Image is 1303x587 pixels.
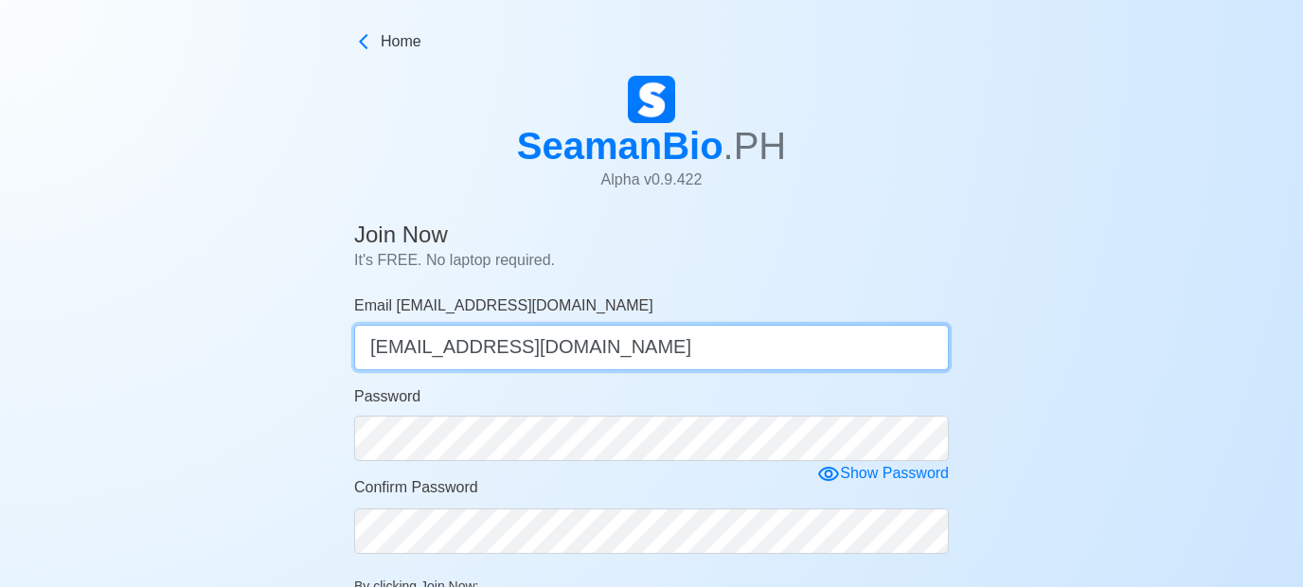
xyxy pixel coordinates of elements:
[354,249,949,272] p: It's FREE. No laptop required.
[381,30,421,53] span: Home
[354,325,949,370] input: Your email
[517,169,787,191] p: Alpha v 0.9.422
[723,125,787,167] span: .PH
[517,123,787,169] h1: SeamanBio
[354,388,420,404] span: Password
[354,30,949,53] a: Home
[517,76,787,206] a: SeamanBio.PHAlpha v0.9.422
[354,479,478,495] span: Confirm Password
[354,222,949,249] h4: Join Now
[354,297,653,313] span: Email [EMAIL_ADDRESS][DOMAIN_NAME]
[628,76,675,123] img: Logo
[817,462,949,486] div: Show Password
